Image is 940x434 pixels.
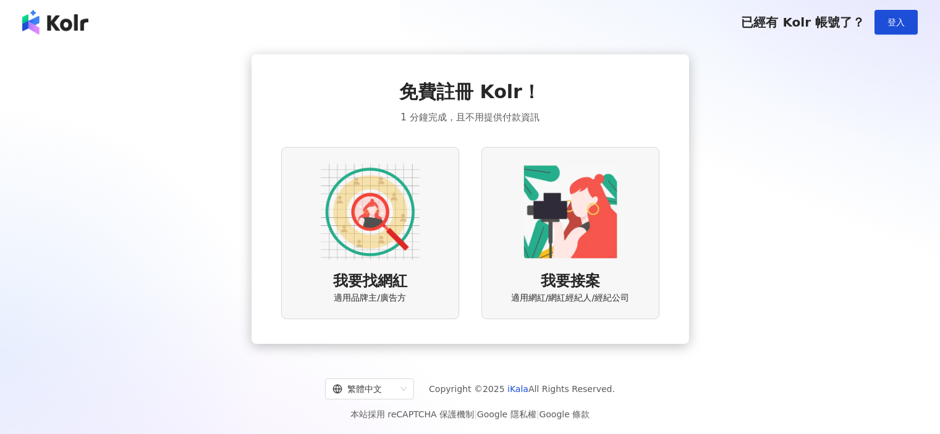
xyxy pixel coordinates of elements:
[477,409,536,419] a: Google 隱私權
[22,10,88,35] img: logo
[474,409,477,419] span: |
[874,10,918,35] button: 登入
[399,79,541,105] span: 免費註冊 Kolr！
[334,292,406,304] span: 適用品牌主/廣告方
[333,271,407,292] span: 我要找網紅
[521,162,620,261] img: KOL identity option
[539,409,590,419] a: Google 條款
[507,384,528,394] a: iKala
[429,382,615,396] span: Copyright © 2025 All Rights Reserved.
[350,407,590,422] span: 本站採用 reCAPTCHA 保護機制
[511,292,629,304] span: 適用網紅/網紅經紀人/經紀公司
[741,15,865,30] span: 已經有 Kolr 帳號了？
[541,271,600,292] span: 我要接案
[332,379,396,399] div: 繁體中文
[536,409,540,419] span: |
[321,162,420,261] img: AD identity option
[887,17,905,27] span: 登入
[400,110,539,125] span: 1 分鐘完成，且不用提供付款資訊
